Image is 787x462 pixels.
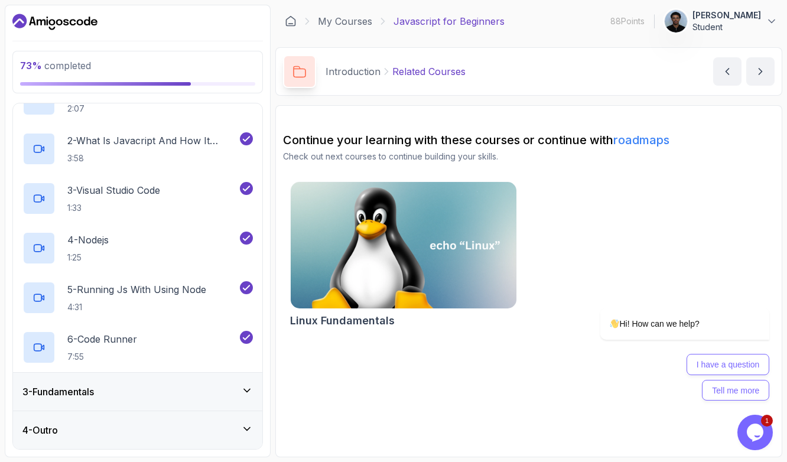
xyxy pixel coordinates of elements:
[392,64,466,79] p: Related Courses
[20,60,42,71] span: 73 %
[20,60,91,71] span: completed
[12,12,97,31] a: Dashboard
[67,103,195,115] p: 2:07
[67,134,238,148] p: 2 - What Is Javacript And How It Works
[22,232,253,265] button: 4-Nodejs1:25
[283,132,775,148] h2: Continue your learning with these courses or continue with
[67,332,137,346] p: 6 - Code Runner
[67,202,160,214] p: 1:33
[22,423,58,437] h3: 4 - Outro
[67,152,238,164] p: 3:58
[22,331,253,364] button: 6-Code Runner7:55
[290,313,395,329] h2: Linux Fundamentals
[713,57,742,86] button: previous content
[746,57,775,86] button: next content
[13,411,262,449] button: 4-Outro
[318,14,372,28] a: My Courses
[67,233,109,247] p: 4 - Nodejs
[13,373,262,411] button: 3-Fundamentals
[285,15,297,27] a: Dashboard
[290,181,517,329] a: Linux Fundamentals cardLinux Fundamentals
[692,21,761,33] p: Student
[283,151,775,162] p: Check out next courses to continue building your skills.
[67,252,109,263] p: 1:25
[665,10,687,32] img: user profile image
[67,183,160,197] p: 3 - Visual Studio Code
[562,201,775,409] iframe: chat widget
[291,182,516,308] img: Linux Fundamentals card
[22,132,253,165] button: 2-What Is Javacript And How It Works3:58
[67,282,206,297] p: 5 - Running Js With Using Node
[613,133,669,147] a: roadmaps
[22,385,94,399] h3: 3 - Fundamentals
[692,9,761,21] p: [PERSON_NAME]
[610,15,645,27] p: 88 Points
[67,301,206,313] p: 4:31
[22,281,253,314] button: 5-Running Js With Using Node4:31
[67,351,137,363] p: 7:55
[664,9,778,33] button: user profile image[PERSON_NAME]Student
[393,14,505,28] p: Javascript for Beginners
[22,182,253,215] button: 3-Visual Studio Code1:33
[737,415,775,450] iframe: chat widget
[326,64,381,79] p: Introduction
